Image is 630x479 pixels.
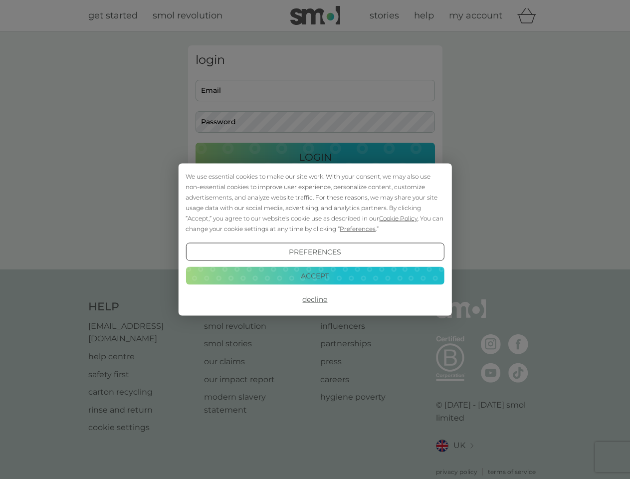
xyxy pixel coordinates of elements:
[186,290,444,308] button: Decline
[340,225,376,233] span: Preferences
[186,243,444,261] button: Preferences
[379,215,418,222] span: Cookie Policy
[178,164,451,316] div: Cookie Consent Prompt
[186,171,444,234] div: We use essential cookies to make our site work. With your consent, we may also use non-essential ...
[186,266,444,284] button: Accept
